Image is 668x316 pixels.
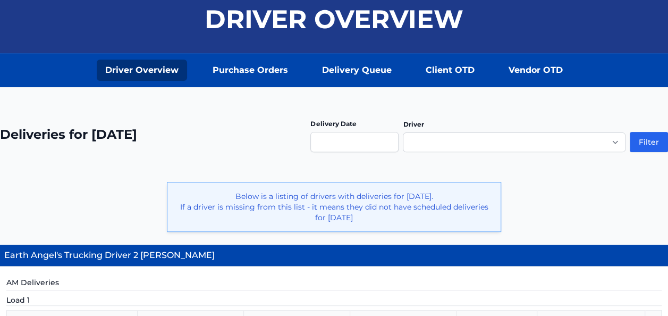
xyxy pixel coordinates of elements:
label: Delivery Date [310,120,356,128]
a: Vendor OTD [500,60,571,81]
a: Delivery Queue [314,60,400,81]
a: Driver Overview [97,60,187,81]
h5: Load 1 [6,295,662,306]
h5: AM Deliveries [6,277,662,290]
h1: Driver Overview [205,6,463,32]
p: Below is a listing of drivers with deliveries for [DATE]. If a driver is missing from this list -... [176,191,492,223]
button: Filter [630,132,668,152]
a: Client OTD [417,60,483,81]
a: Purchase Orders [204,60,297,81]
label: Driver [403,120,424,128]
